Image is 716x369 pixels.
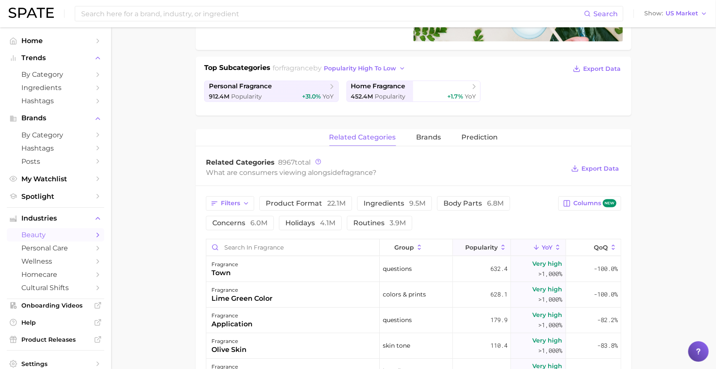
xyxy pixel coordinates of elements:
a: Hashtags [7,94,104,108]
span: questions [383,315,412,325]
a: cultural shifts [7,281,104,294]
button: Industries [7,212,104,225]
span: Industries [21,215,90,222]
a: Posts [7,155,104,168]
button: Export Data [569,163,621,174]
span: Export Data [581,165,619,172]
button: Filters [206,196,254,211]
span: total [278,158,311,166]
span: Settings [21,360,90,368]
a: home fragrance452.4m Popularity+1.7% YoY [346,81,481,102]
button: Popularity [453,239,511,256]
span: related categories [329,134,396,141]
button: Export Data [571,63,623,75]
div: What are consumers viewing alongside ? [206,167,565,178]
span: >1,000% [539,346,563,354]
span: ingredients [364,200,425,207]
span: 6.0m [250,219,267,227]
div: lime green color [211,293,273,304]
span: group [394,244,414,251]
span: questions [383,264,412,274]
span: 632.4 [490,264,508,274]
span: 179.9 [490,315,508,325]
button: YoY [511,239,566,256]
span: Trends [21,54,90,62]
span: -82.2% [597,315,618,325]
a: Spotlight [7,190,104,203]
span: popularity high to low [324,65,396,72]
span: Very high [533,335,563,346]
div: fragrance [211,285,273,295]
span: fragrance [282,64,314,72]
span: beauty [21,231,90,239]
span: Product Releases [21,336,90,343]
span: 6.8m [487,199,504,207]
span: new [603,199,616,207]
span: 4.1m [320,219,335,227]
span: Very high [533,259,563,269]
div: town [211,268,238,278]
a: personal fragrance912.4m Popularity+31.0% YoY [204,81,339,102]
span: home fragrance [351,82,405,90]
a: by Category [7,128,104,142]
span: holidays [285,220,335,227]
span: -83.8% [597,340,618,351]
button: popularity high to low [322,63,408,74]
span: -100.0% [594,289,618,299]
button: Columnsnew [558,196,621,211]
a: Product Releases [7,333,104,346]
span: YoY [323,93,334,100]
span: Onboarding Videos [21,302,90,309]
span: Popularity [375,93,406,100]
span: Very high [533,310,563,320]
span: skin tone [383,340,410,351]
a: by Category [7,68,104,81]
button: Trends [7,52,104,64]
span: routines [353,220,406,227]
button: QoQ [566,239,621,256]
button: group [380,239,452,256]
a: wellness [7,255,104,268]
span: >1,000% [539,270,563,278]
div: fragrance [211,311,252,321]
button: fragranceapplicationquestions179.9Very high>1,000%-82.2% [206,308,621,333]
button: fragrancetownquestions632.4Very high>1,000%-100.0% [206,256,621,282]
span: Popularity [231,93,262,100]
button: ShowUS Market [642,8,710,19]
span: product format [266,200,346,207]
a: homecare [7,268,104,281]
input: Search here for a brand, industry, or ingredient [80,6,584,21]
a: Hashtags [7,142,104,155]
span: by Category [21,70,90,78]
span: fragrance [341,169,373,177]
span: QoQ [594,244,608,251]
a: Help [7,316,104,329]
a: beauty [7,228,104,241]
span: 22.1m [327,199,346,207]
span: Hashtags [21,97,90,105]
span: colors & prints [383,289,426,299]
div: olive skin [211,345,246,355]
span: Show [644,11,663,16]
span: Ingredients [21,84,90,92]
div: application [211,319,252,329]
span: Home [21,37,90,45]
a: Onboarding Videos [7,299,104,312]
span: brands [417,134,441,141]
span: 912.4m [209,93,229,100]
span: -100.0% [594,264,618,274]
span: Popularity [465,244,498,251]
span: 628.1 [490,289,508,299]
span: wellness [21,257,90,265]
span: 9.5m [409,199,425,207]
span: by Category [21,131,90,139]
span: Hashtags [21,144,90,152]
button: fragrancelime green colorcolors & prints628.1Very high>1,000%-100.0% [206,282,621,308]
span: for by [273,64,408,72]
span: Export Data [583,65,621,73]
span: Help [21,319,90,326]
span: +31.0% [302,93,321,100]
span: 8967 [278,158,295,166]
span: Very high [533,284,563,294]
span: cultural shifts [21,284,90,292]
